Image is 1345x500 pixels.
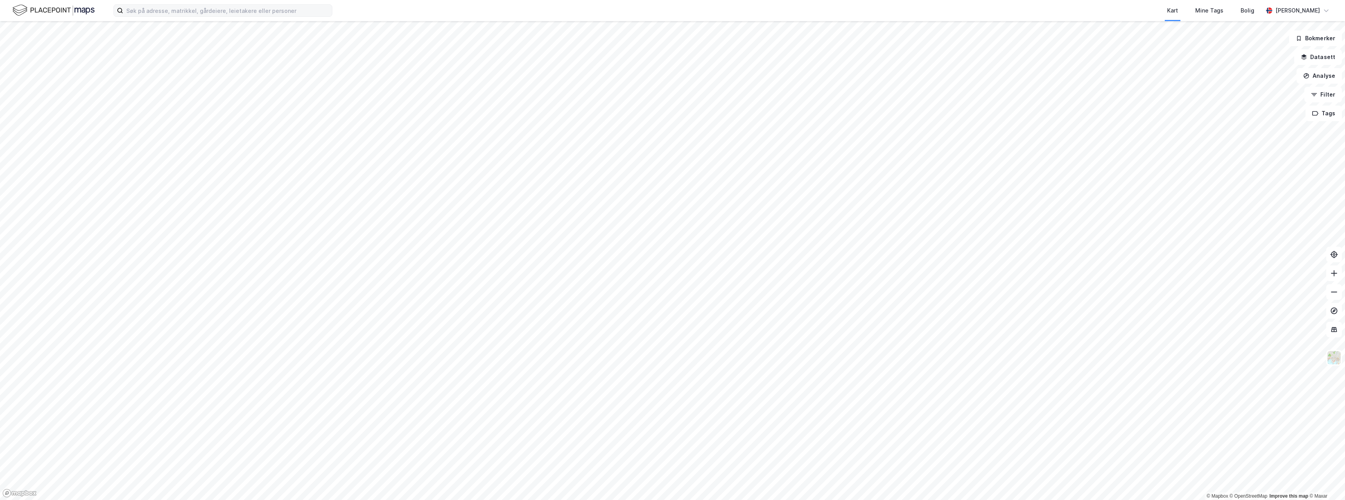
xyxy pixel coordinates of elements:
div: Bolig [1241,6,1254,15]
div: Kontrollprogram for chat [1306,462,1345,500]
img: logo.f888ab2527a4732fd821a326f86c7f29.svg [13,4,95,17]
iframe: Chat Widget [1306,462,1345,500]
div: Mine Tags [1195,6,1223,15]
div: [PERSON_NAME] [1275,6,1320,15]
div: Kart [1167,6,1178,15]
input: Søk på adresse, matrikkel, gårdeiere, leietakere eller personer [123,5,332,16]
